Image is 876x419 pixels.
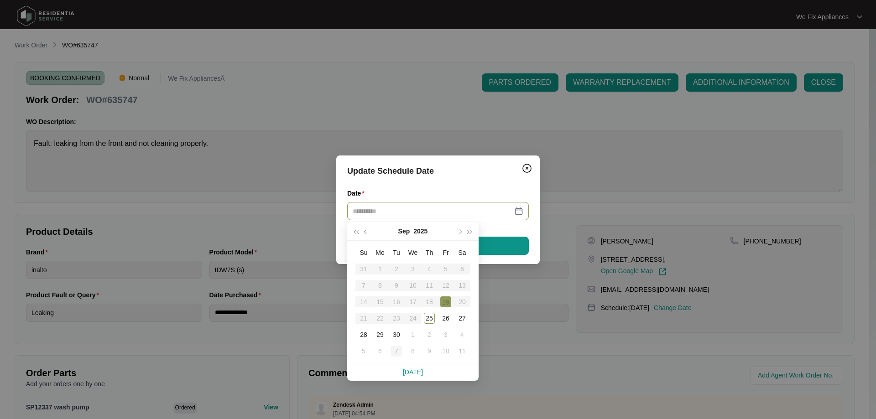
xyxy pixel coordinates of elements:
[372,326,388,343] td: 2025-09-29
[358,329,369,340] div: 28
[457,346,468,357] div: 11
[438,310,454,326] td: 2025-09-26
[398,222,410,240] button: Sep
[391,346,402,357] div: 7
[438,343,454,359] td: 2025-10-10
[405,244,421,261] th: We
[403,368,423,376] a: [DATE]
[438,244,454,261] th: Fr
[457,329,468,340] div: 4
[375,346,386,357] div: 6
[405,326,421,343] td: 2025-10-01
[454,343,470,359] td: 2025-10-11
[347,189,368,198] label: Date
[424,329,435,340] div: 2
[353,206,512,216] input: Date
[388,244,405,261] th: Tu
[440,313,451,324] div: 26
[355,326,372,343] td: 2025-09-28
[355,244,372,261] th: Su
[372,244,388,261] th: Mo
[388,326,405,343] td: 2025-09-30
[421,326,438,343] td: 2025-10-02
[391,329,402,340] div: 30
[358,346,369,357] div: 5
[421,310,438,326] td: 2025-09-25
[347,165,529,177] div: Update Schedule Date
[454,244,470,261] th: Sa
[520,161,534,176] button: Close
[388,343,405,359] td: 2025-10-07
[413,222,428,240] button: 2025
[438,326,454,343] td: 2025-10-03
[355,343,372,359] td: 2025-10-05
[421,343,438,359] td: 2025-10-09
[440,346,451,357] div: 10
[372,343,388,359] td: 2025-10-06
[440,329,451,340] div: 3
[405,343,421,359] td: 2025-10-08
[424,346,435,357] div: 9
[454,310,470,326] td: 2025-09-27
[407,329,418,340] div: 1
[424,313,435,324] div: 25
[454,326,470,343] td: 2025-10-04
[421,244,438,261] th: Th
[457,313,468,324] div: 27
[375,329,386,340] div: 29
[521,163,532,174] img: closeCircle
[407,346,418,357] div: 8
